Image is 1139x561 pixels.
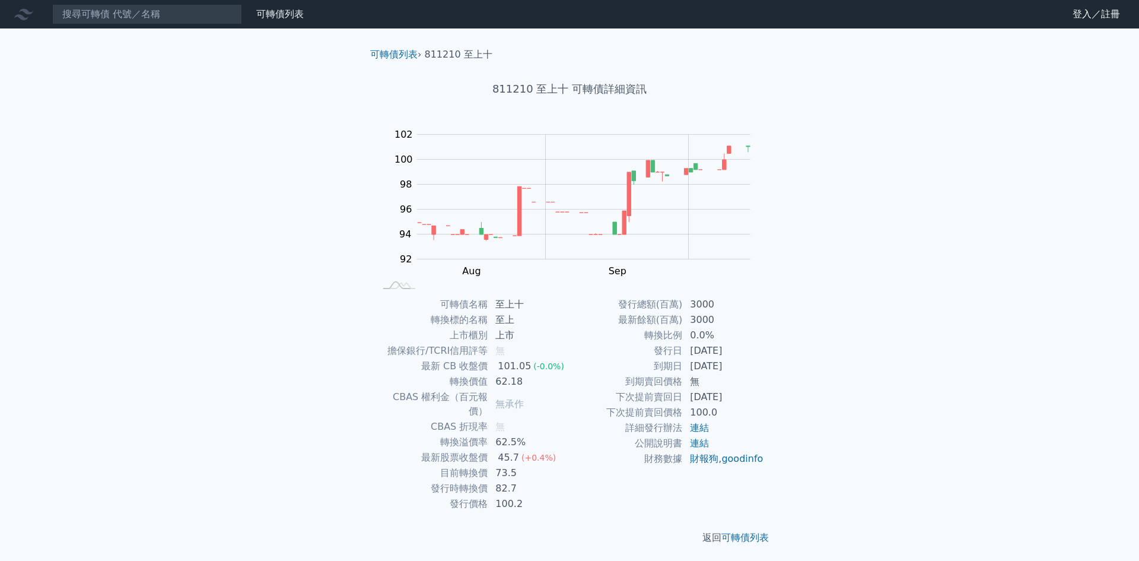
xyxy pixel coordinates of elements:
td: 轉換標的名稱 [375,312,488,328]
td: 至上 [488,312,569,328]
tspan: 102 [394,129,413,140]
td: 73.5 [488,465,569,481]
td: 到期賣回價格 [569,374,683,389]
td: 100.2 [488,496,569,512]
td: 到期日 [569,359,683,374]
td: 62.5% [488,435,569,450]
span: 無 [495,421,505,432]
td: CBAS 折現率 [375,419,488,435]
tspan: Sep [609,265,626,277]
td: 最新餘額(百萬) [569,312,683,328]
div: 45.7 [495,451,521,465]
span: 無 [495,345,505,356]
h1: 811210 至上十 可轉債詳細資訊 [361,81,778,97]
li: › [370,47,421,62]
td: [DATE] [683,389,764,405]
td: 最新 CB 收盤價 [375,359,488,374]
td: 發行時轉換價 [375,481,488,496]
a: 財報狗 [690,453,718,464]
span: (-0.0%) [533,362,564,371]
td: 0.0% [683,328,764,343]
td: [DATE] [683,359,764,374]
a: 連結 [690,438,709,449]
input: 搜尋可轉債 代號／名稱 [52,4,242,24]
a: 連結 [690,422,709,433]
tspan: Aug [462,265,481,277]
td: 發行價格 [375,496,488,512]
td: 詳細發行辦法 [569,420,683,436]
a: 登入／註冊 [1063,5,1130,24]
td: 可轉債名稱 [375,297,488,312]
td: 發行總額(百萬) [569,297,683,312]
td: 轉換價值 [375,374,488,389]
a: 可轉債列表 [721,532,769,543]
td: CBAS 權利金（百元報價） [375,389,488,419]
td: 轉換比例 [569,328,683,343]
td: 最新股票收盤價 [375,450,488,465]
td: 上市櫃別 [375,328,488,343]
td: 82.7 [488,481,569,496]
tspan: 94 [399,229,411,240]
td: 無 [683,374,764,389]
li: 811210 至上十 [425,47,492,62]
tspan: 96 [400,204,412,215]
td: 發行日 [569,343,683,359]
td: [DATE] [683,343,764,359]
a: 可轉債列表 [256,8,304,20]
g: Series [418,146,750,241]
td: 3000 [683,312,764,328]
td: 財務數據 [569,451,683,467]
td: 上市 [488,328,569,343]
td: 62.18 [488,374,569,389]
td: 目前轉換價 [375,465,488,481]
p: 返回 [361,531,778,545]
td: 3000 [683,297,764,312]
a: goodinfo [721,453,763,464]
tspan: 100 [394,154,413,165]
td: 下次提前賣回日 [569,389,683,405]
tspan: 92 [400,253,412,265]
td: 下次提前賣回價格 [569,405,683,420]
td: 公開說明書 [569,436,683,451]
td: 轉換溢價率 [375,435,488,450]
span: 無承作 [495,398,524,410]
div: 101.05 [495,359,533,373]
td: 至上十 [488,297,569,312]
td: 100.0 [683,405,764,420]
a: 可轉債列表 [370,49,418,60]
tspan: 98 [400,179,412,190]
g: Chart [389,129,768,277]
td: , [683,451,764,467]
span: (+0.4%) [521,453,556,462]
td: 擔保銀行/TCRI信用評等 [375,343,488,359]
